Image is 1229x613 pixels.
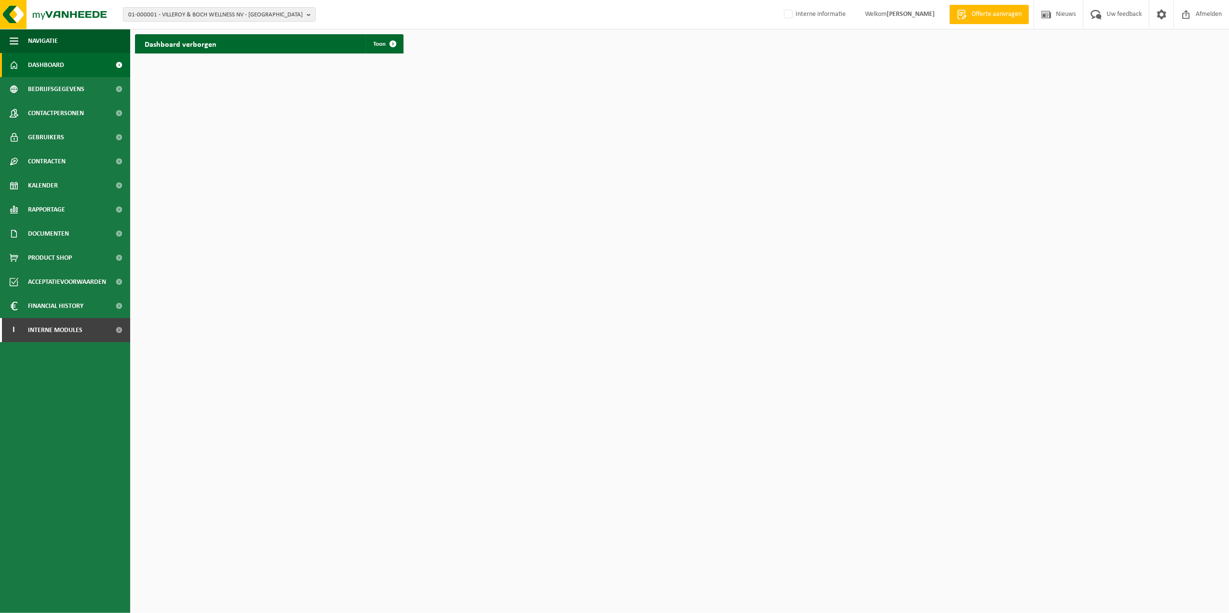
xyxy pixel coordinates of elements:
[128,8,303,22] span: 01-000001 - VILLEROY & BOCH WELLNESS NV - [GEOGRAPHIC_DATA]
[28,198,65,222] span: Rapportage
[28,246,72,270] span: Product Shop
[28,53,64,77] span: Dashboard
[28,294,83,318] span: Financial History
[782,7,846,22] label: Interne informatie
[28,101,84,125] span: Contactpersonen
[28,318,82,342] span: Interne modules
[28,270,106,294] span: Acceptatievoorwaarden
[969,10,1024,19] span: Offerte aanvragen
[28,29,58,53] span: Navigatie
[123,7,316,22] button: 01-000001 - VILLEROY & BOCH WELLNESS NV - [GEOGRAPHIC_DATA]
[949,5,1029,24] a: Offerte aanvragen
[887,11,935,18] strong: [PERSON_NAME]
[28,149,66,173] span: Contracten
[28,173,58,198] span: Kalender
[135,34,226,53] h2: Dashboard verborgen
[28,222,69,246] span: Documenten
[365,34,403,53] a: Toon
[28,77,84,101] span: Bedrijfsgegevens
[373,41,386,47] span: Toon
[28,125,64,149] span: Gebruikers
[10,318,18,342] span: I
